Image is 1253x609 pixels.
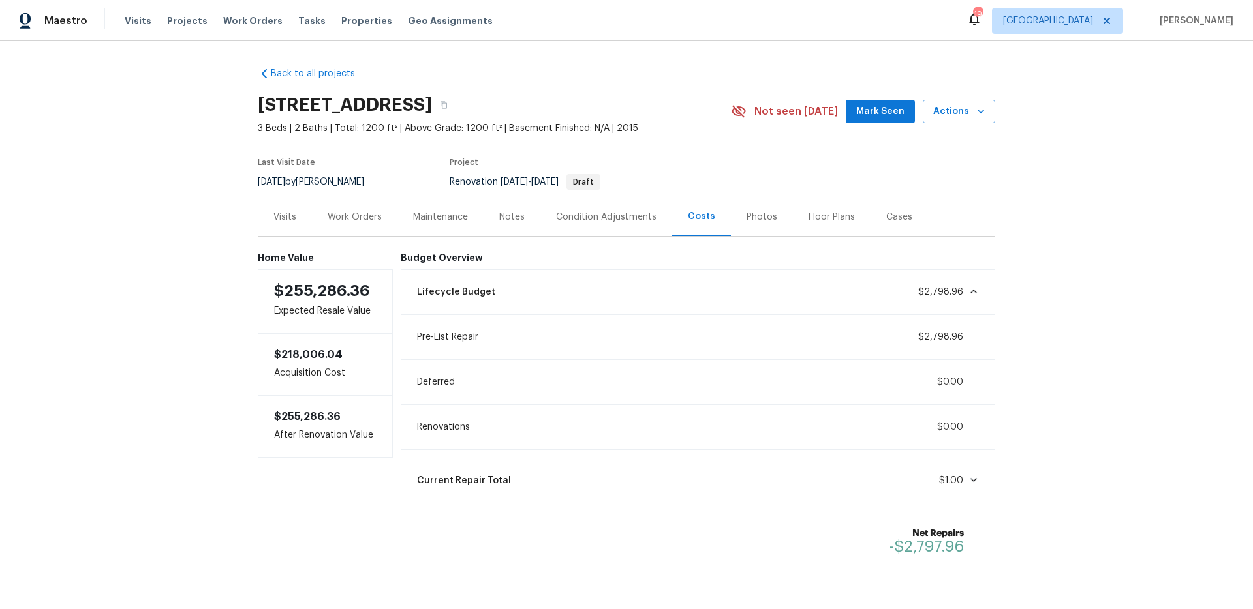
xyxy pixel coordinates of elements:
a: Back to all projects [258,67,383,80]
span: 3 Beds | 2 Baths | Total: 1200 ft² | Above Grade: 1200 ft² | Basement Finished: N/A | 2015 [258,122,731,135]
div: Expected Resale Value [258,269,393,334]
div: Costs [688,210,715,223]
span: [DATE] [258,177,285,186]
span: Pre-List Repair [417,331,478,344]
span: Tasks [298,16,326,25]
span: $2,798.96 [918,333,963,342]
div: Cases [886,211,912,224]
span: $2,798.96 [918,288,963,297]
button: Copy Address [432,93,456,117]
div: Photos [747,211,777,224]
span: Actions [933,104,985,120]
h6: Budget Overview [401,252,996,263]
span: Draft [568,178,599,186]
button: Mark Seen [846,100,915,124]
span: Not seen [DATE] [754,105,838,118]
span: -$2,797.96 [889,539,964,554]
span: $0.00 [937,423,963,432]
span: [PERSON_NAME] [1154,14,1233,27]
h2: [STREET_ADDRESS] [258,98,432,111]
span: Project [450,158,478,166]
span: Properties [341,14,392,27]
span: Projects [167,14,208,27]
h6: Home Value [258,252,393,263]
span: Renovations [417,421,470,434]
div: After Renovation Value [258,395,393,458]
div: by [PERSON_NAME] [258,174,380,190]
span: $1.00 [939,476,963,485]
span: - [501,177,559,186]
span: [GEOGRAPHIC_DATA] [1003,14,1093,27]
span: Geo Assignments [408,14,493,27]
div: Notes [499,211,525,224]
span: Last Visit Date [258,158,315,166]
b: Net Repairs [889,527,964,540]
span: Renovation [450,177,600,186]
div: Work Orders [328,211,382,224]
button: Actions [923,100,995,124]
span: Visits [125,14,151,27]
div: Condition Adjustments [556,211,657,224]
span: $0.00 [937,378,963,387]
span: Work Orders [223,14,283,27]
span: $218,006.04 [274,349,343,360]
div: Visits [273,211,296,224]
span: Lifecycle Budget [417,286,495,299]
div: Floor Plans [809,211,855,224]
span: Current Repair Total [417,474,511,487]
div: Maintenance [413,211,468,224]
span: Maestro [44,14,87,27]
span: [DATE] [531,177,559,186]
span: $255,286.36 [274,411,341,422]
div: Acquisition Cost [258,334,393,395]
div: 19 [973,8,982,21]
span: [DATE] [501,177,528,186]
span: Mark Seen [856,104,905,120]
span: $255,286.36 [274,283,370,299]
span: Deferred [417,376,455,389]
